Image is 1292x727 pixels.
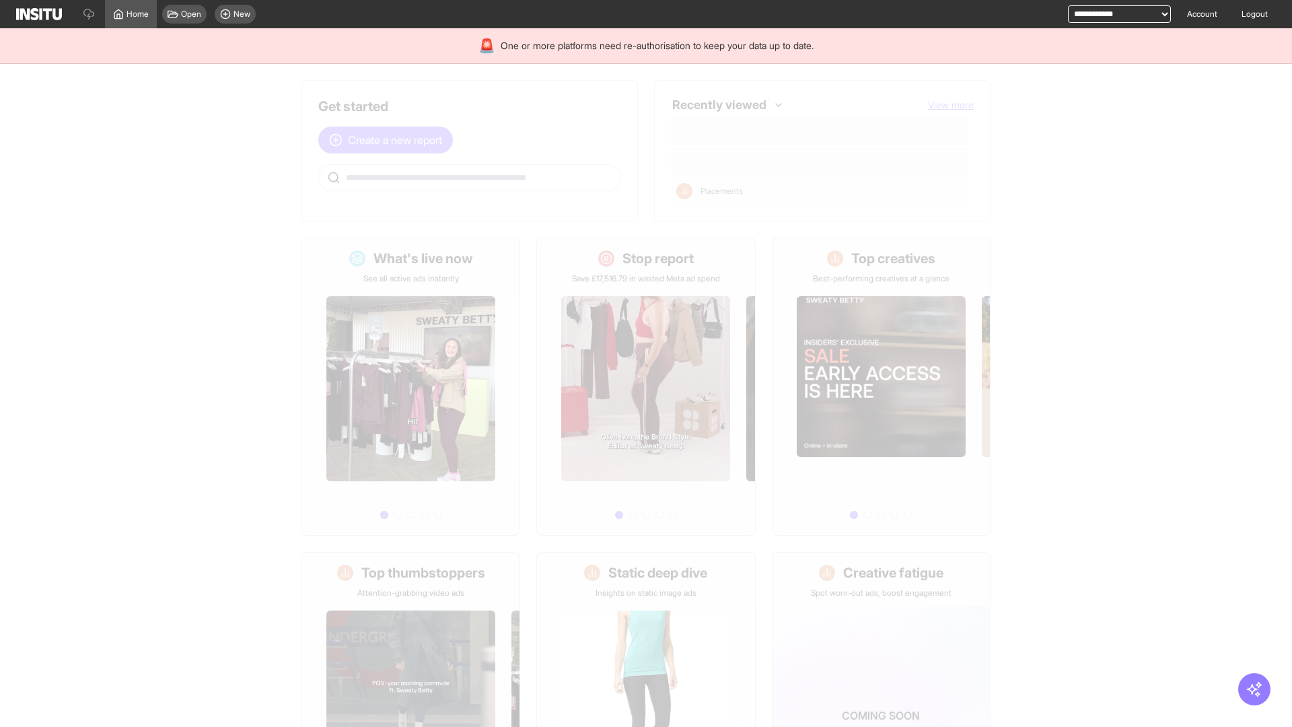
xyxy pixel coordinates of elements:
span: One or more platforms need re-authorisation to keep your data up to date. [501,39,814,53]
img: Logo [16,8,62,20]
span: New [234,9,250,20]
span: Home [127,9,149,20]
div: 🚨 [478,36,495,55]
span: Open [181,9,201,20]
